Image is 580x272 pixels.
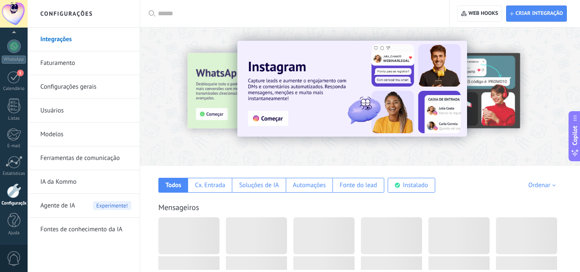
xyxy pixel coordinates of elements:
span: 1 [17,70,24,76]
a: Fontes de conhecimento da IA [40,218,131,241]
a: Configurações gerais [40,75,131,99]
span: Copilot [571,126,579,145]
span: Web hooks [468,10,498,17]
a: Integrações [40,28,131,51]
img: Slide 1 [237,41,467,137]
a: Usuários [40,99,131,123]
div: Soluções de IA [239,181,279,189]
div: WhatsApp [2,56,26,64]
div: Ajuda [2,230,26,236]
a: Mensageiros [158,202,199,212]
a: IA da Kommo [40,170,131,194]
div: Calendário [2,86,26,92]
div: Listas [2,116,26,121]
li: Agente de IA [28,194,140,218]
li: Fontes de conhecimento da IA [28,218,140,241]
span: Agente de IA [40,194,75,218]
div: Instalado [403,181,428,189]
li: IA da Kommo [28,170,140,194]
li: Modelos [28,123,140,146]
li: Faturamento [28,51,140,75]
span: Criar integração [515,10,563,17]
li: Usuários [28,99,140,123]
div: Todos [166,181,181,189]
a: Agente de IAExperimente! [40,194,131,218]
li: Ferramentas de comunicação [28,146,140,170]
div: Cx. Entrada [195,181,225,189]
li: Integrações [28,28,140,51]
button: Criar integração [506,6,567,22]
span: Experimente! [93,201,131,210]
div: E-mail [2,143,26,149]
div: Fonte do lead [340,181,377,189]
a: Modelos [40,123,131,146]
div: Ordenar [528,181,558,189]
div: Configurações [2,201,26,206]
a: Ferramentas de comunicação [40,146,131,170]
div: Estatísticas [2,171,26,177]
li: Configurações gerais [28,75,140,99]
a: Faturamento [40,51,131,75]
button: Web hooks [457,6,502,22]
div: Automações [293,181,326,189]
